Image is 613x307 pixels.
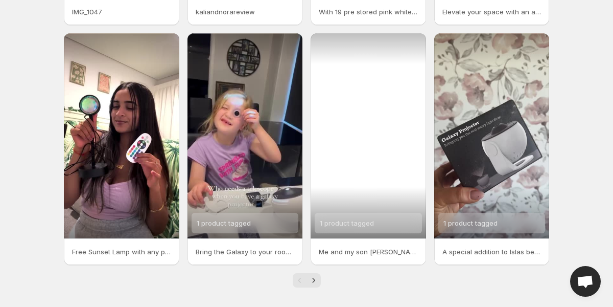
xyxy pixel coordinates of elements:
span: 1 product tagged [320,219,374,227]
p: Elevate your space with an ambient sunset lamp [442,7,541,17]
a: Open chat [570,266,601,297]
span: 1 product tagged [197,219,251,227]
p: A special addition to Islas bedtime routine gloworx [442,247,541,257]
p: kaliandnorareview [196,7,295,17]
p: Free Sunset Lamp with any purchase Add Sunset Lamp to your cart with another item to get the Free... [72,247,171,257]
button: Next [306,273,321,288]
span: 1 product tagged [443,219,498,227]
p: With 19 pre stored pink white and brown noise sounds this is not just a nightlight but a sensory ... [319,7,418,17]
p: Bring the Galaxy to your room one disc at a time [196,247,295,257]
p: Me and my son [PERSON_NAME] absolutely loved the Gloworx Galaxy Projector Its been such an amazin... [319,247,418,257]
nav: Pagination [293,273,321,288]
p: IMG_1047 [72,7,171,17]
